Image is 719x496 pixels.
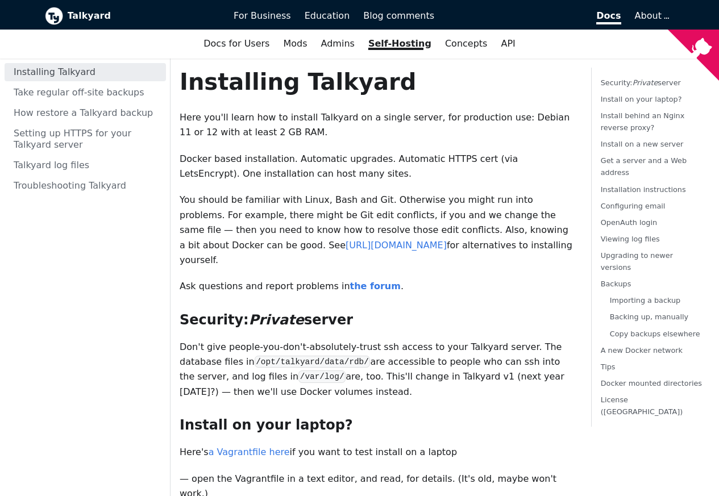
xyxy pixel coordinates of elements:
a: OpenAuth login [601,218,657,227]
p: Here you'll learn how to install Talkyard on a single server, for production use: Debian 11 or 12... [180,110,573,140]
a: Docker mounted directories [601,379,702,387]
a: Self-Hosting [361,34,438,53]
a: Concepts [438,34,494,53]
code: /opt/talkyard/data/rdb/ [255,356,371,368]
p: Docker based installation. Automatic upgrades. Automatic HTTPS cert (via LetsEncrypt). One instal... [180,152,573,182]
a: Copy backups elsewhere [610,330,700,338]
a: Setting up HTTPS for your Talkyard server [5,124,166,154]
a: Admins [314,34,361,53]
a: Backing up, manually [610,313,688,322]
a: For Business [227,6,298,26]
span: Docs [596,10,621,24]
span: For Business [234,10,291,21]
a: Install on a new server [601,140,684,148]
b: Talkyard [68,9,218,23]
a: Take regular off-site backups [5,84,166,102]
p: Here's if you want to test install on a laptop [180,445,573,460]
em: Private [633,78,658,87]
h1: Installing Talkyard [180,68,573,96]
span: Blog comments [363,10,434,21]
a: Talkyard logoTalkyard [45,7,218,25]
a: Security:Privateserver [601,78,681,87]
a: Tips [601,362,616,371]
code: /var/log/ [298,370,346,382]
a: a Vagrantfile here [209,447,290,457]
a: Install behind an Nginx reverse proxy? [601,111,685,132]
a: License ([GEOGRAPHIC_DATA]) [601,395,683,416]
a: Importing a backup [610,297,681,305]
a: Install on your laptop? [601,95,682,103]
a: [URL][DOMAIN_NAME] [346,240,447,251]
p: Don't give people-you-don't-absolutely-trust ssh access to your Talkyard server. The database fil... [180,340,573,400]
a: Configuring email [601,202,666,210]
a: Viewing log files [601,235,660,243]
a: Docs [441,6,628,26]
a: Upgrading to newer versions [601,251,673,272]
p: You should be familiar with Linux, Bash and Git. Otherwise you might run into problems. For examp... [180,193,573,268]
img: Talkyard logo [45,7,63,25]
a: Installing Talkyard [5,63,166,81]
a: How restore a Talkyard backup [5,104,166,122]
a: Troubleshooting Talkyard [5,177,166,195]
h3: Security: server [180,311,573,328]
a: Backups [601,280,631,288]
a: the forum [350,281,401,291]
a: About [635,10,668,21]
a: A new Docker network [601,346,683,355]
a: API [494,34,522,53]
a: Blog comments [356,6,441,26]
span: Education [305,10,350,21]
p: Ask questions and report problems in . [180,279,573,294]
a: Education [298,6,357,26]
a: Talkyard log files [5,156,166,174]
a: Docs for Users [197,34,276,53]
em: Private [249,312,304,328]
h3: Install on your laptop? [180,416,573,434]
a: Get a server and a Web address [601,157,687,177]
a: Installation instructions [601,185,686,194]
a: Mods [276,34,314,53]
